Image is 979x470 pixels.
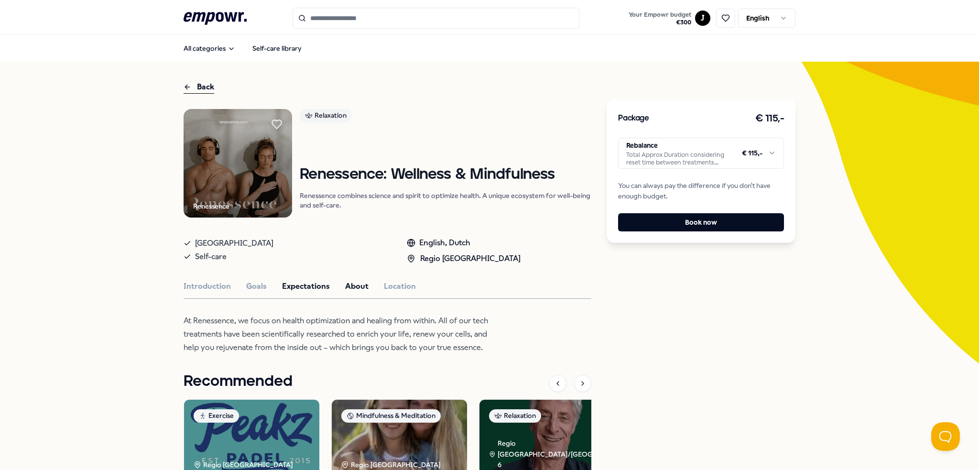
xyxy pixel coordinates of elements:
span: You can always pay the difference if you don't have enough budget. [618,180,784,202]
div: Relaxation [300,109,352,122]
p: Renessence combines science and spirit to optimize health. A unique ecosystem for well-being and ... [300,191,591,210]
a: Relaxation [300,109,591,126]
div: Regio [GEOGRAPHIC_DATA] [194,459,294,470]
input: Search for products, categories or subcategories [293,8,579,29]
a: Your Empowr budget€300 [625,8,695,28]
div: Relaxation [489,409,541,423]
div: Back [184,81,214,94]
div: Regio [GEOGRAPHIC_DATA]/[GEOGRAPHIC_DATA] + 6 [489,438,647,470]
button: Expectations [282,280,330,293]
span: € 300 [629,19,691,26]
span: [GEOGRAPHIC_DATA] [195,237,273,250]
button: J [695,11,710,26]
div: Mindfulness & Meditation [341,409,441,423]
div: Regio [GEOGRAPHIC_DATA] [407,252,521,265]
button: All categories [176,39,243,58]
div: English, Dutch [407,237,521,249]
p: At Renessence, we focus on health optimization and healing from within. All of our tech treatment... [184,314,494,354]
button: Introduction [184,280,231,293]
span: Self-care [195,250,227,263]
h3: Package [618,112,649,125]
button: Goals [246,280,267,293]
button: Book now [618,213,784,231]
div: Exercise [194,409,239,423]
div: Regio [GEOGRAPHIC_DATA] [341,459,442,470]
nav: Main [176,39,309,58]
h1: Recommended [184,370,293,393]
span: Your Empowr budget [629,11,691,19]
button: About [345,280,369,293]
h3: € 115,- [755,111,784,126]
div: Renessence [193,201,229,211]
iframe: Help Scout Beacon - Open [931,422,960,451]
h1: Renessence: Wellness & Mindfulness [300,166,591,183]
img: Product Image [184,109,292,218]
button: Your Empowr budget€300 [627,9,693,28]
a: Self-care library [245,39,309,58]
button: Location [384,280,416,293]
